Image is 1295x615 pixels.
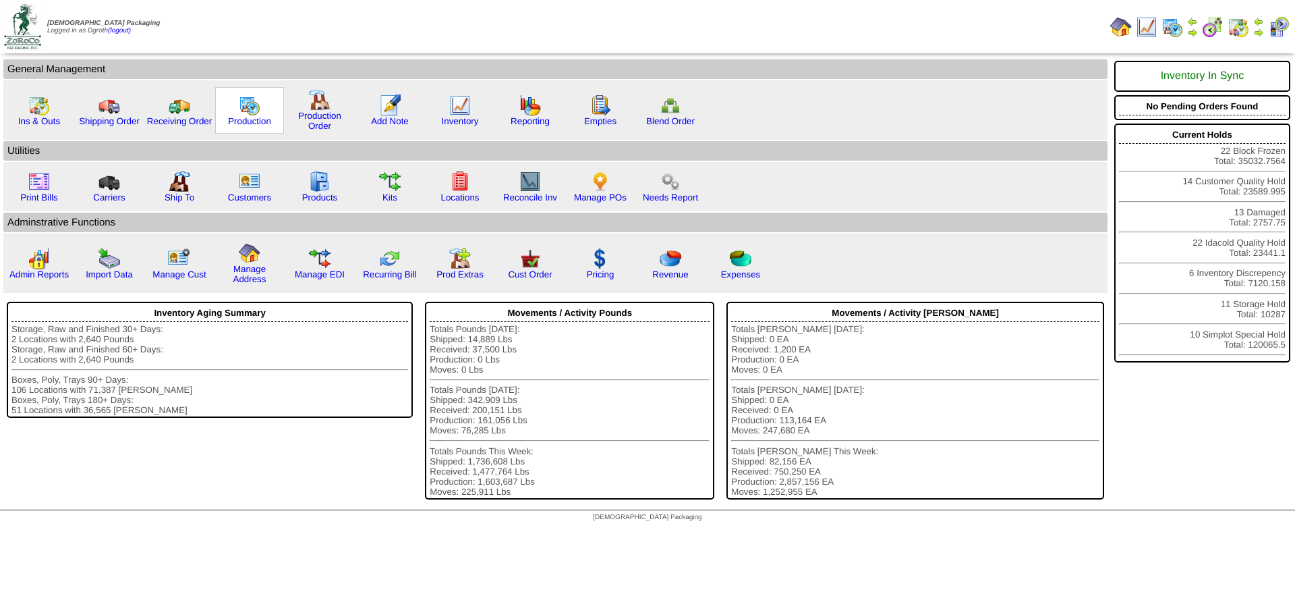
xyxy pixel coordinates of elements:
img: workflow.png [660,171,681,192]
a: Manage POs [574,192,627,203]
img: customers.gif [239,171,260,192]
img: arrowleft.gif [1253,16,1264,27]
a: Production Order [298,111,341,131]
a: Shipping Order [79,116,140,126]
a: Production [228,116,271,126]
img: arrowright.gif [1253,27,1264,38]
img: calendarprod.gif [1161,16,1183,38]
img: calendarprod.gif [239,95,260,116]
img: arrowleft.gif [1187,16,1198,27]
div: Inventory In Sync [1119,63,1286,89]
a: Manage Cust [152,269,206,279]
img: cabinet.gif [309,171,330,192]
a: Revenue [652,269,688,279]
a: Products [302,192,338,203]
a: Import Data [86,269,133,279]
a: Ins & Outs [18,116,60,126]
a: Manage EDI [295,269,345,279]
img: calendarcustomer.gif [1268,16,1290,38]
img: truck2.gif [169,95,190,116]
span: Logged in as Dgroth [47,20,160,34]
div: 22 Block Frozen Total: 35032.7564 14 Customer Quality Hold Total: 23589.995 13 Damaged Total: 275... [1114,124,1290,363]
span: [DEMOGRAPHIC_DATA] Packaging [593,514,701,521]
a: Carriers [93,192,125,203]
img: arrowright.gif [1187,27,1198,38]
td: Adminstrative Functions [3,213,1107,232]
div: Inventory Aging Summary [11,304,408,322]
div: Totals Pounds [DATE]: Shipped: 14,889 Lbs Received: 37,500 Lbs Production: 0 Lbs Moves: 0 Lbs Tot... [430,324,710,497]
img: calendarblend.gif [1202,16,1224,38]
a: Reporting [511,116,550,126]
img: invoice2.gif [28,171,50,192]
div: No Pending Orders Found [1119,98,1286,115]
a: (logout) [108,27,131,34]
img: po.png [589,171,611,192]
img: graph.gif [519,95,541,116]
a: Manage Address [233,264,266,284]
img: managecust.png [167,248,192,269]
img: line_graph2.gif [519,171,541,192]
a: Ship To [165,192,194,203]
img: pie_chart.png [660,248,681,269]
a: Recurring Bill [363,269,416,279]
img: pie_chart2.png [730,248,751,269]
div: Current Holds [1119,126,1286,144]
img: factory.gif [309,89,330,111]
img: home.gif [1110,16,1132,38]
img: line_graph.gif [1136,16,1157,38]
img: line_graph.gif [449,95,471,116]
a: Locations [440,192,479,203]
img: workflow.gif [379,171,401,192]
img: calendarinout.gif [28,95,50,116]
a: Print Bills [20,192,58,203]
a: Admin Reports [9,269,69,279]
img: network.png [660,95,681,116]
div: Totals [PERSON_NAME] [DATE]: Shipped: 0 EA Received: 1,200 EA Production: 0 EA Moves: 0 EA Totals... [731,324,1099,497]
img: truck3.gif [98,171,120,192]
img: import.gif [98,248,120,269]
img: edi.gif [309,248,330,269]
td: General Management [3,59,1107,79]
a: Customers [228,192,271,203]
div: Movements / Activity Pounds [430,304,710,322]
img: graph2.png [28,248,50,269]
a: Kits [382,192,397,203]
a: Cust Order [508,269,552,279]
div: Storage, Raw and Finished 30+ Days: 2 Locations with 2,640 Pounds Storage, Raw and Finished 60+ D... [11,324,408,415]
a: Empties [584,116,616,126]
img: home.gif [239,242,260,264]
img: prodextras.gif [449,248,471,269]
img: locations.gif [449,171,471,192]
img: truck.gif [98,95,120,116]
img: dollar.gif [589,248,611,269]
img: workorder.gif [589,95,611,116]
a: Inventory [442,116,479,126]
img: factory2.gif [169,171,190,192]
img: cust_order.png [519,248,541,269]
img: reconcile.gif [379,248,401,269]
a: Add Note [371,116,409,126]
img: calendarinout.gif [1228,16,1249,38]
img: zoroco-logo-small.webp [4,4,41,49]
div: Movements / Activity [PERSON_NAME] [731,304,1099,322]
a: Prod Extras [436,269,484,279]
a: Receiving Order [147,116,212,126]
td: Utilities [3,141,1107,161]
a: Reconcile Inv [503,192,557,203]
span: [DEMOGRAPHIC_DATA] Packaging [47,20,160,27]
a: Needs Report [643,192,698,203]
a: Expenses [721,269,761,279]
a: Blend Order [646,116,695,126]
a: Pricing [587,269,614,279]
img: orders.gif [379,95,401,116]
